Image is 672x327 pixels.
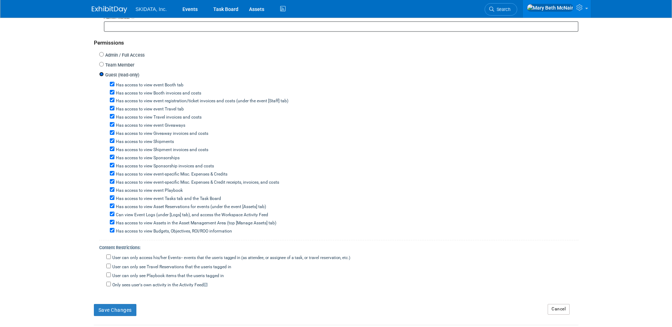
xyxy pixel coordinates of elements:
[114,188,183,194] label: Has access to view event Playbook
[92,6,127,13] img: ExhibitDay
[114,171,227,178] label: Has access to view event-specific Misc. Expenses & Credits
[111,282,208,288] label: Only sees user's own activity in the Activity Feed
[104,72,139,79] label: Guest (read-only)
[136,6,167,12] span: SKIDATA, Inc.
[114,122,185,129] label: Has access to view event Giveaways
[94,304,136,316] button: Save Changes
[114,114,202,121] label: Has access to view Travel invoices and costs
[114,131,208,137] label: Has access to view Giveaway invoices and costs
[114,179,279,186] label: Has access to view event-specific Misc. Expenses & Credit receipts, invoices, and costs
[494,7,510,12] span: Search
[94,32,578,51] div: Permissions
[181,255,350,260] span: -- events that the user is tagged in (as attendee, or assignee of a task, or travel reservation, ...
[104,62,134,69] label: Team Member
[527,4,574,12] img: Mary Beth McNair
[114,204,266,210] label: Has access to view Asset Reservations for events (under the event [Assets] tab)
[114,212,268,218] label: Can view Event Logs (under [Logs] tab), and access the Workspace Activity Feed
[114,98,288,104] label: Has access to view event registration/ticket invoices and costs (under the event [Staff] tab)
[104,52,145,59] label: Admin / Full Access
[111,264,231,270] label: User can only see Travel Reservations that the user is tagged in
[114,147,208,153] label: Has access to view Shipment invoices and costs
[111,273,224,279] label: User can only see Playbook items that the user is tagged in
[114,90,201,97] label: Has access to view Booth invoices and costs
[114,196,221,202] label: Has access to view event Tasks tab and the Task Board
[114,163,214,170] label: Has access to view Sponsorship invoices and costs
[99,240,578,253] div: Content Restrictions:
[114,106,184,113] label: Has access to view event Travel tab
[548,304,570,315] a: Cancel
[485,3,517,16] a: Search
[114,82,183,88] label: Has access to view event Booth tab
[114,155,180,161] label: Has access to view Sponsorships
[114,228,232,235] label: Has access to view Budgets, Objectives, ROI/ROO information
[111,255,350,261] label: User can only access his/her Events
[114,139,174,145] label: Has access to view Shipments
[114,220,276,226] label: Has access to view Assets in the Asset Management Area (top [Manage Assets] tab)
